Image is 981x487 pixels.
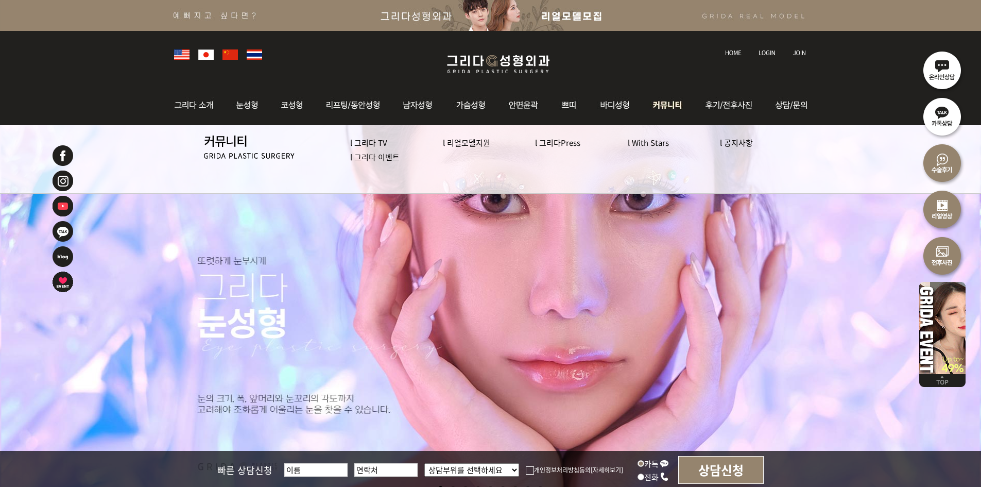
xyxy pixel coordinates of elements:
[204,135,295,159] img: 커뮤니티
[169,85,225,125] img: 그리다소개
[793,50,806,56] img: join_text.jpg
[526,465,591,474] label: 개인정보처리방침동의
[919,186,966,232] img: 리얼영상
[497,85,550,125] img: 안면윤곽
[314,85,392,125] img: 동안성형
[660,472,669,481] img: call_icon.png
[919,232,966,278] img: 수술전후사진
[919,93,966,139] img: 카톡상담
[695,85,766,125] img: 후기/전후사진
[217,463,272,477] span: 빠른 상담신청
[725,50,742,56] img: home_text.jpg
[198,49,214,60] img: global_japan.png
[284,463,348,477] input: 이름
[720,137,753,148] a: l 공지사항
[660,459,669,468] img: kakao_icon.png
[51,271,74,293] img: 이벤트
[350,152,400,162] a: l 그리다 이벤트
[550,85,589,125] img: 쁘띠
[445,85,497,125] img: 가슴성형
[225,85,270,125] img: 눈성형
[437,52,560,76] img: 그리다성형외과
[174,49,190,60] img: global_usa.png
[919,278,966,374] img: 이벤트
[350,137,387,148] a: l 그리다 TV
[51,170,74,192] img: 인스타그램
[591,465,623,474] a: [자세히보기]
[638,474,644,480] input: 전화
[919,374,966,387] img: 위로가기
[247,49,262,60] img: global_thailand.png
[628,137,669,148] a: l With Stars
[638,460,644,467] input: 카톡
[51,220,74,243] img: 카카오톡
[526,466,534,475] img: checkbox.png
[589,85,642,125] img: 바디성형
[678,456,764,484] input: 상담신청
[354,463,418,477] input: 연락처
[51,195,74,217] img: 유투브
[270,85,314,125] img: 코성형
[766,85,813,125] img: 상담/문의
[392,85,445,125] img: 남자성형
[759,50,776,56] img: login_text.jpg
[638,472,669,482] label: 전화
[51,245,74,268] img: 네이버블로그
[222,49,238,60] img: global_china.png
[919,46,966,93] img: 온라인상담
[919,139,966,186] img: 수술후기
[642,85,695,125] img: 커뮤니티
[443,137,490,148] a: l 리얼모델지원
[535,137,580,148] a: l 그리다Press
[638,458,669,469] label: 카톡
[51,144,74,167] img: 페이스북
